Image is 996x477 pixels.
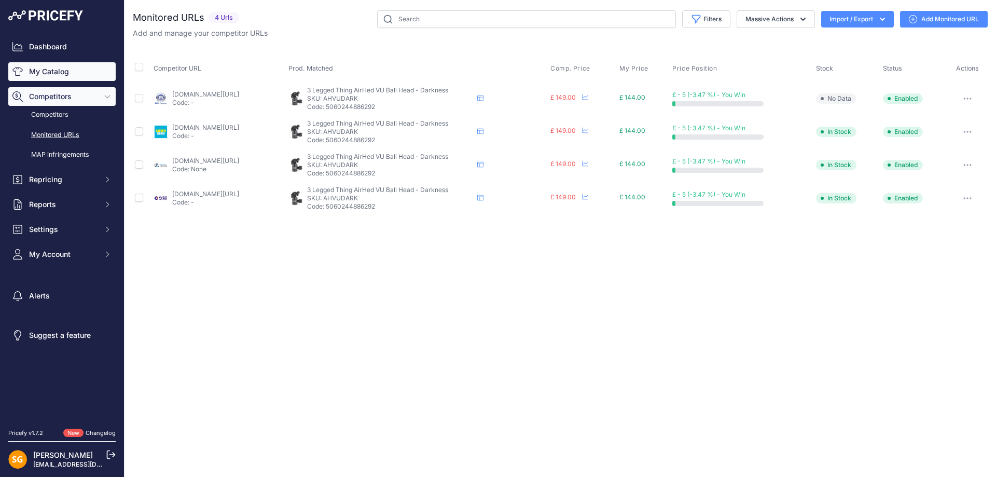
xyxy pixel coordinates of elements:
nav: Sidebar [8,37,116,416]
span: £ 149.00 [550,127,576,134]
p: SKU: AHVUDARK [307,94,473,103]
span: In Stock [816,127,856,137]
span: Enabled [883,193,923,203]
p: Add and manage your competitor URLs [133,28,268,38]
span: Reports [29,199,97,210]
span: £ 149.00 [550,160,576,168]
button: Import / Export [821,11,894,28]
p: Code: 5060244886292 [307,103,473,111]
span: £ 144.00 [619,193,645,201]
span: 3 Legged Thing AirHed VU Ball Head - Darkness [307,153,448,160]
img: Pricefy Logo [8,10,83,21]
span: £ - 5 (-3.47 %) - You Win [672,91,745,99]
a: Monitored URLs [8,126,116,144]
span: No Data [816,93,856,104]
span: £ 149.00 [550,193,576,201]
p: Code: 5060244886292 [307,202,473,211]
a: [DOMAIN_NAME][URL] [172,157,239,165]
a: [EMAIL_ADDRESS][DOMAIN_NAME] [33,460,142,468]
p: Code: - [172,132,239,140]
span: In Stock [816,193,856,203]
h2: Monitored URLs [133,10,204,25]
span: Enabled [883,127,923,137]
span: 3 Legged Thing AirHed VU Ball Head - Darkness [307,86,448,94]
p: SKU: AHVUDARK [307,128,473,136]
button: Filters [682,10,730,28]
input: Search [377,10,676,28]
button: Massive Actions [737,10,815,28]
a: Add Monitored URL [900,11,988,28]
span: Settings [29,224,97,235]
button: Comp. Price [550,64,592,73]
a: [DOMAIN_NAME][URL] [172,190,239,198]
span: My Account [29,249,97,260]
span: Enabled [883,93,923,104]
a: Competitors [8,106,116,124]
a: My Catalog [8,62,116,81]
button: My Price [619,64,651,73]
a: [DOMAIN_NAME][URL] [172,90,239,98]
a: Suggest a feature [8,326,116,345]
span: New [63,429,84,438]
a: MAP infringements [8,146,116,164]
button: Repricing [8,170,116,189]
span: Comp. Price [550,64,590,73]
span: £ 144.00 [619,127,645,134]
p: SKU: AHVUDARK [307,161,473,169]
span: £ 144.00 [619,160,645,168]
p: Code: - [172,198,239,207]
span: 3 Legged Thing AirHed VU Ball Head - Darkness [307,186,448,194]
span: 4 Urls [209,12,239,24]
button: My Account [8,245,116,264]
span: Actions [956,64,979,72]
a: [PERSON_NAME] [33,451,93,459]
span: 3 Legged Thing AirHed VU Ball Head - Darkness [307,119,448,127]
span: Prod. Matched [288,64,333,72]
p: Code: None [172,165,239,173]
p: Code: 5060244886292 [307,169,473,178]
span: Price Position [672,64,717,73]
span: Competitors [29,91,97,102]
span: Enabled [883,160,923,170]
span: £ - 5 (-3.47 %) - You Win [672,157,745,165]
span: Repricing [29,174,97,185]
span: In Stock [816,160,856,170]
p: SKU: AHVUDARK [307,194,473,202]
a: [DOMAIN_NAME][URL] [172,124,239,131]
a: Changelog [86,429,116,437]
span: £ 144.00 [619,93,645,101]
p: Code: - [172,99,239,107]
div: Pricefy v1.7.2 [8,429,43,438]
button: Reports [8,195,116,214]
span: £ - 5 (-3.47 %) - You Win [672,124,745,132]
button: Price Position [672,64,719,73]
button: Competitors [8,87,116,106]
span: Stock [816,64,833,72]
button: Settings [8,220,116,239]
a: Alerts [8,287,116,305]
span: Competitor URL [154,64,201,72]
span: Status [883,64,902,72]
p: Code: 5060244886292 [307,136,473,144]
span: £ - 5 (-3.47 %) - You Win [672,190,745,198]
span: £ 149.00 [550,93,576,101]
a: Dashboard [8,37,116,56]
span: My Price [619,64,648,73]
